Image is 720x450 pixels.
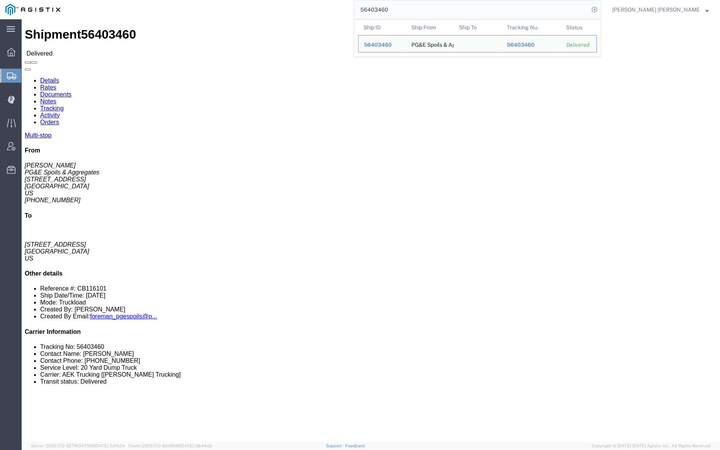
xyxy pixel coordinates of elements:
span: 56403460 [364,42,392,48]
th: Ship To [453,20,501,35]
img: logo [5,4,60,15]
div: Delivered [566,41,591,49]
th: Status [561,20,597,35]
a: Feedback [345,443,365,448]
span: [DATE] 11:04:24 [95,443,125,448]
div: PG&E Spoils & Aggregates [411,36,448,52]
th: Ship ID [358,20,406,35]
div: 56403460 [364,41,401,49]
span: Client: 2025.17.0-5dd568f [128,443,212,448]
table: Search Results [358,20,601,56]
th: Ship From [406,20,454,35]
th: Tracking Nu. [501,20,561,35]
input: Search for shipment number, reference number [354,0,589,19]
span: [DATE] 08:44:20 [180,443,212,448]
span: Kayte Bray Dogali [612,5,700,14]
a: Support [326,443,345,448]
button: [PERSON_NAME] [PERSON_NAME] [612,5,709,14]
span: Server: 2025.17.0-327f6347098 [31,443,125,448]
span: Copyright © [DATE]-[DATE] Agistix Inc., All Rights Reserved [592,443,711,449]
span: 56403460 [507,42,535,48]
div: 56403460 [507,41,556,49]
iframe: FS Legacy Container [22,19,720,442]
